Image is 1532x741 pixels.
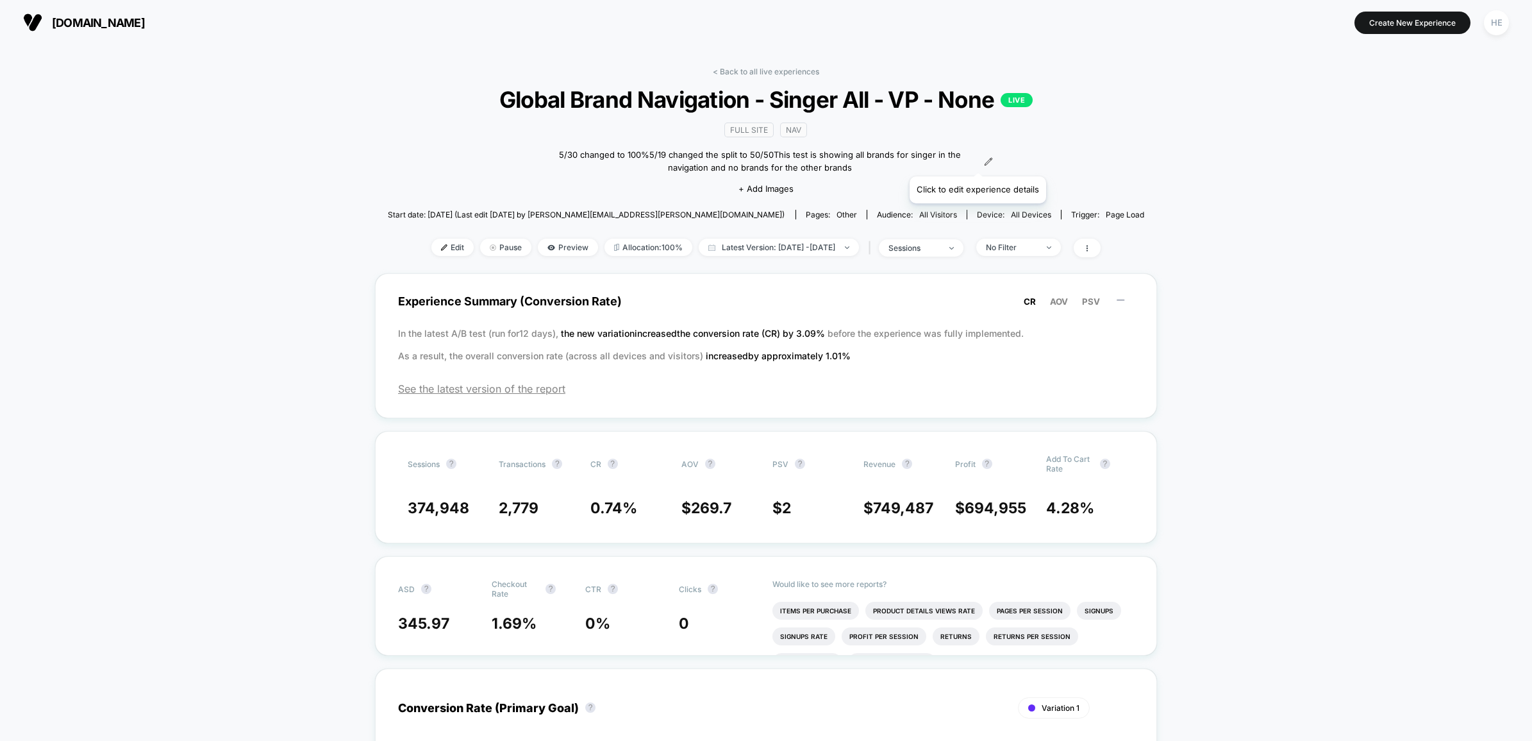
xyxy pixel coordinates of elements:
[919,210,957,219] span: All Visitors
[1071,210,1144,219] div: Trigger:
[604,239,692,256] span: Allocation: 100%
[585,584,601,594] span: CTR
[782,499,791,517] span: 2
[499,459,545,469] span: Transactions
[1001,93,1033,107] p: LIVE
[955,459,976,469] span: Profit
[1484,10,1509,35] div: HE
[490,244,496,251] img: end
[1046,454,1094,473] span: Add To Cart Rate
[398,287,1134,316] span: Experience Summary (Conversion Rate)
[679,615,689,633] span: 0
[590,499,637,517] span: 0.74 %
[679,584,701,594] span: Clicks
[1480,10,1513,36] button: HE
[398,322,1134,367] p: In the latest A/B test (run for 12 days), before the experience was fully implemented. As a resul...
[848,653,936,671] li: Subscriptions Rate
[772,579,1134,589] p: Would like to see more reports?
[863,459,895,469] span: Revenue
[933,627,979,645] li: Returns
[1042,703,1079,713] span: Variation 1
[772,499,791,517] span: $
[441,244,447,251] img: edit
[23,13,42,32] img: Visually logo
[614,244,619,251] img: rebalance
[989,602,1070,620] li: Pages Per Session
[408,499,469,517] span: 374,948
[705,459,715,469] button: ?
[1046,296,1072,307] button: AOV
[19,12,149,33] button: [DOMAIN_NAME]
[986,627,1078,645] li: Returns Per Session
[772,627,835,645] li: Signups Rate
[949,247,954,250] img: end
[492,579,539,599] span: Checkout Rate
[1078,296,1104,307] button: PSV
[398,382,1134,395] span: See the latest version of the report
[585,615,610,633] span: 0 %
[1077,602,1121,620] li: Signups
[713,67,819,76] a: < Back to all live experiences
[888,243,940,253] div: sessions
[873,499,933,517] span: 749,487
[492,615,537,633] span: 1.69 %
[1047,246,1051,249] img: end
[780,123,807,137] span: NAV
[538,239,598,256] span: Preview
[431,239,474,256] span: Edit
[865,602,983,620] li: Product Details Views Rate
[398,584,415,594] span: ASD
[446,459,456,469] button: ?
[52,16,145,30] span: [DOMAIN_NAME]
[480,239,531,256] span: Pause
[585,703,595,713] button: ?
[426,86,1106,113] span: Global Brand Navigation - Singer All - VP - None
[708,244,715,251] img: calendar
[837,210,857,219] span: other
[1050,296,1068,307] span: AOV
[691,499,731,517] span: 269.7
[1020,296,1040,307] button: CR
[561,328,828,339] span: the new variation increased the conversion rate (CR) by 3.09 %
[706,350,851,361] span: increased by approximately 1.01 %
[408,459,440,469] span: Sessions
[398,615,449,633] span: 345.97
[772,602,859,620] li: Items Per Purchase
[772,653,842,671] li: Subscriptions
[1100,459,1110,469] button: ?
[842,627,926,645] li: Profit Per Session
[986,243,1037,252] div: No Filter
[1082,296,1100,307] span: PSV
[982,459,992,469] button: ?
[388,210,785,219] span: Start date: [DATE] (Last edit [DATE] by [PERSON_NAME][EMAIL_ADDRESS][PERSON_NAME][DOMAIN_NAME])
[608,459,618,469] button: ?
[608,584,618,594] button: ?
[795,459,805,469] button: ?
[708,584,718,594] button: ?
[967,210,1061,219] span: Device:
[590,459,601,469] span: CR
[877,210,957,219] div: Audience:
[699,239,859,256] span: Latest Version: [DATE] - [DATE]
[681,499,731,517] span: $
[806,210,857,219] div: Pages:
[539,149,981,174] span: 5/30 changed to 100%5/19 changed the split to 50/50This test is showing all brands for singer in ...
[681,459,699,469] span: AOV
[1106,210,1144,219] span: Page Load
[738,183,794,194] span: + Add Images
[421,584,431,594] button: ?
[902,459,912,469] button: ?
[1046,499,1094,517] span: 4.28 %
[545,584,556,594] button: ?
[552,459,562,469] button: ?
[955,499,1026,517] span: $
[499,499,538,517] span: 2,779
[1354,12,1470,34] button: Create New Experience
[772,459,788,469] span: PSV
[1024,296,1036,307] span: CR
[965,499,1026,517] span: 694,955
[865,239,879,257] span: |
[845,246,849,249] img: end
[1011,210,1051,219] span: all devices
[724,123,774,137] span: Full site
